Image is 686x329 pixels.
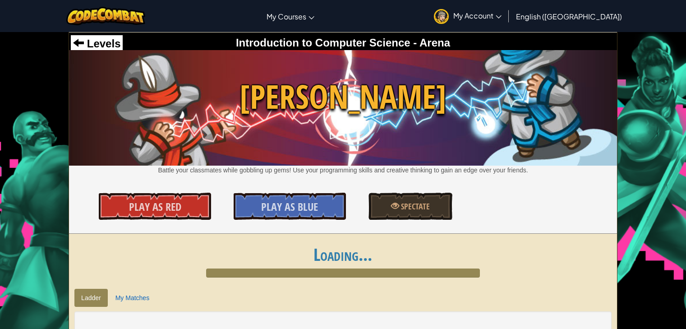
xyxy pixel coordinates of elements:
[410,37,450,49] span: - Arena
[84,37,120,50] span: Levels
[66,7,145,25] img: CodeCombat logo
[69,245,617,264] h1: Loading...
[261,199,318,214] span: Play As Blue
[236,37,410,49] span: Introduction to Computer Science
[109,289,156,307] a: My Matches
[73,37,120,50] a: Levels
[69,74,617,120] span: [PERSON_NAME]
[262,4,319,28] a: My Courses
[399,201,430,212] span: Spectate
[429,2,506,30] a: My Account
[434,9,449,24] img: avatar
[511,4,626,28] a: English ([GEOGRAPHIC_DATA])
[74,289,108,307] a: Ladder
[453,11,502,20] span: My Account
[129,199,181,214] span: Play As Red
[267,12,306,21] span: My Courses
[368,193,453,220] a: Spectate
[69,166,617,175] p: Battle your classmates while gobbling up gems! Use your programming skills and creative thinking ...
[69,50,617,166] img: Wakka Maul
[516,12,622,21] span: English ([GEOGRAPHIC_DATA])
